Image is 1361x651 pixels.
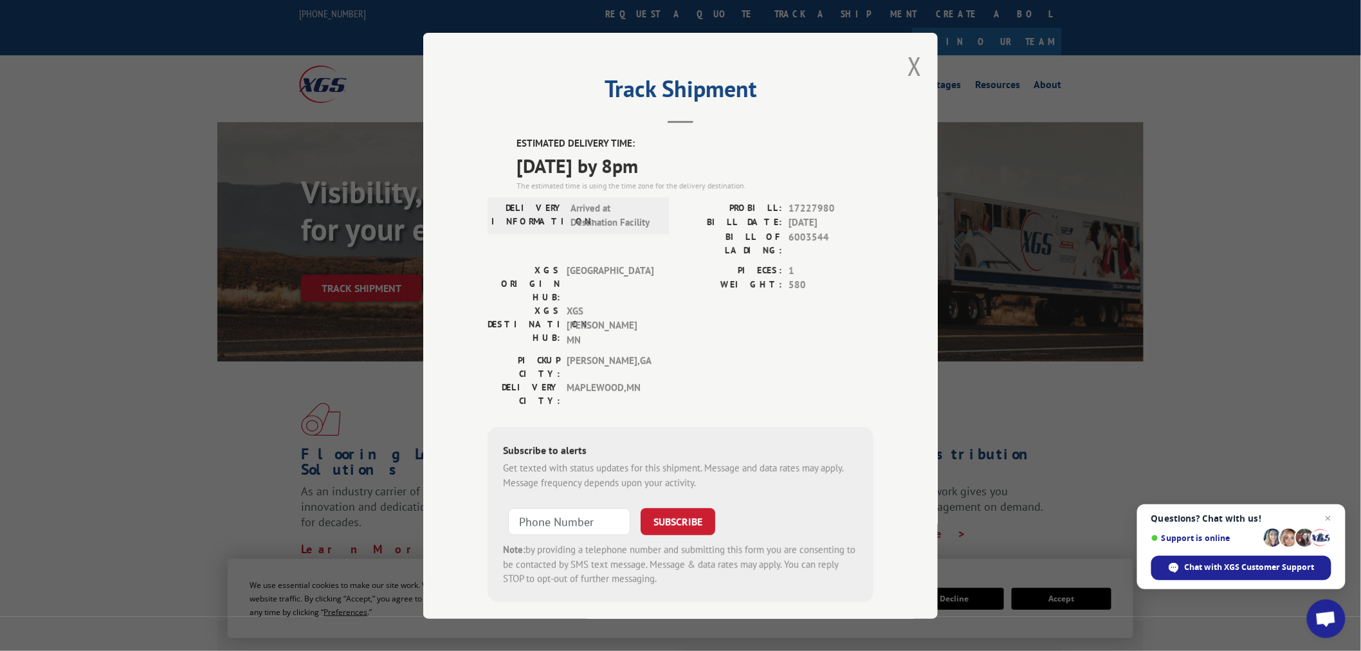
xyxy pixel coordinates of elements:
[488,354,560,381] label: PICKUP CITY:
[680,215,782,230] label: BILL DATE:
[1151,533,1259,543] span: Support is online
[508,508,630,535] input: Phone Number
[1151,556,1331,580] span: Chat with XGS Customer Support
[567,381,653,408] span: MAPLEWOOD , MN
[789,278,873,293] span: 580
[680,263,782,278] label: PIECES:
[503,443,858,461] div: Subscribe to alerts
[680,201,782,215] label: PROBILL:
[488,263,560,304] label: XGS ORIGIN HUB:
[516,136,873,151] label: ESTIMATED DELIVERY TIME:
[680,230,782,257] label: BILL OF LADING:
[789,230,873,257] span: 6003544
[789,263,873,278] span: 1
[503,461,858,490] div: Get texted with status updates for this shipment. Message and data rates may apply. Message frequ...
[488,80,873,104] h2: Track Shipment
[516,151,873,179] span: [DATE] by 8pm
[1185,562,1315,573] span: Chat with XGS Customer Support
[1151,513,1331,524] span: Questions? Chat with us!
[567,354,653,381] span: [PERSON_NAME] , GA
[488,304,560,347] label: XGS DESTINATION HUB:
[488,381,560,408] label: DELIVERY CITY:
[567,263,653,304] span: [GEOGRAPHIC_DATA]
[1307,600,1346,638] a: Open chat
[789,215,873,230] span: [DATE]
[789,201,873,215] span: 17227980
[491,201,564,230] label: DELIVERY INFORMATION:
[908,49,922,83] button: Close modal
[503,544,525,556] strong: Note:
[567,304,653,347] span: XGS [PERSON_NAME] MN
[503,543,858,587] div: by providing a telephone number and submitting this form you are consenting to be contacted by SM...
[641,508,715,535] button: SUBSCRIBE
[680,278,782,293] label: WEIGHT:
[516,179,873,191] div: The estimated time is using the time zone for the delivery destination.
[571,201,657,230] span: Arrived at Destination Facility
